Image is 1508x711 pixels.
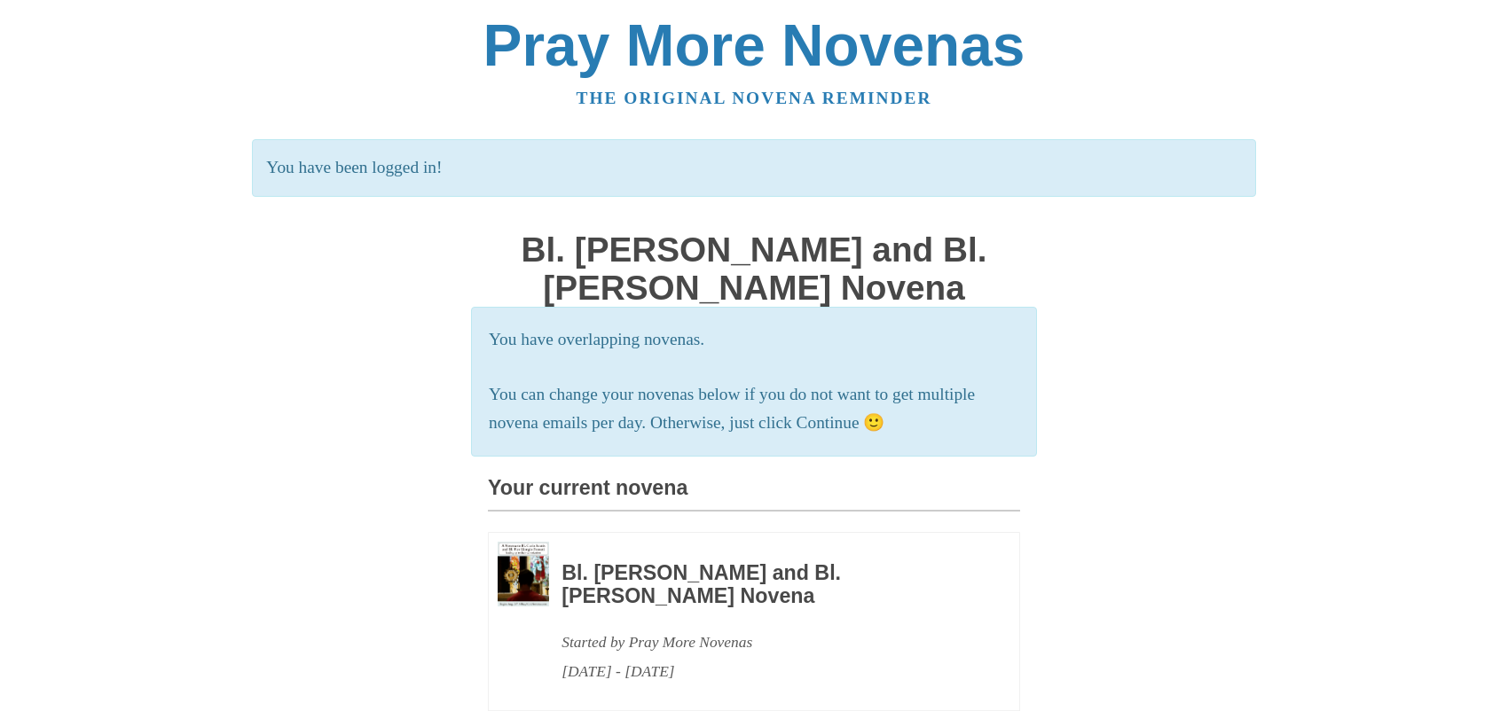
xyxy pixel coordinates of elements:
h3: Your current novena [488,477,1020,512]
img: Novena image [498,542,549,606]
h3: Bl. [PERSON_NAME] and Bl. [PERSON_NAME] Novena [562,562,971,607]
a: Pray More Novenas [483,12,1025,78]
p: You have been logged in! [252,139,1255,197]
p: You have overlapping novenas. [489,325,1019,355]
a: The original novena reminder [577,89,932,107]
p: You can change your novenas below if you do not want to get multiple novena emails per day. Other... [489,380,1019,439]
div: [DATE] - [DATE] [562,657,971,686]
h1: Bl. [PERSON_NAME] and Bl. [PERSON_NAME] Novena [488,231,1020,307]
div: Started by Pray More Novenas [562,628,971,657]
